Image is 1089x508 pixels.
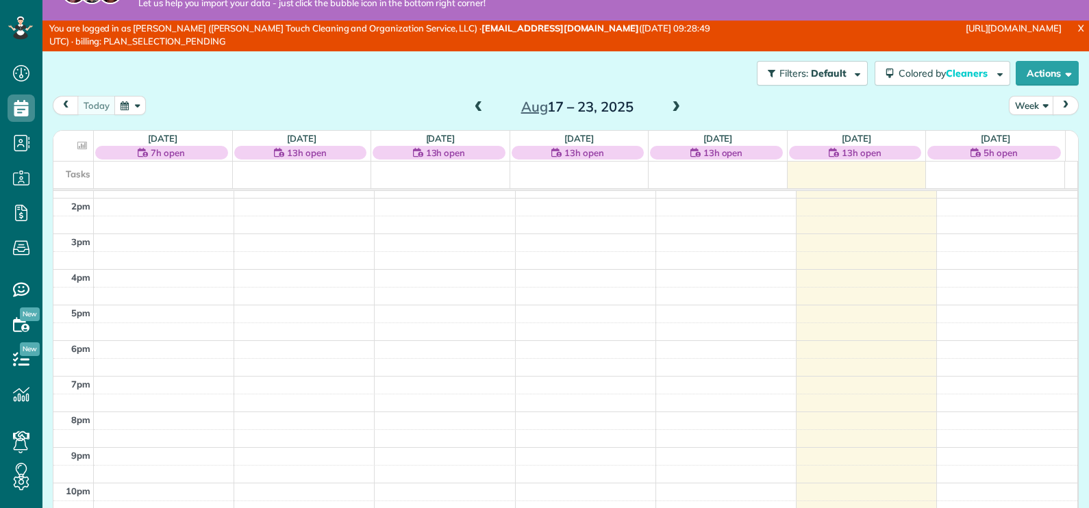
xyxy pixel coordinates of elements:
span: 4pm [71,272,90,283]
a: [DATE] [703,133,733,144]
span: 5h open [984,146,1018,160]
a: Filters: Default [750,61,868,86]
button: Actions [1016,61,1079,86]
span: 6pm [71,343,90,354]
span: 13h open [287,146,327,160]
a: [DATE] [842,133,871,144]
a: [DATE] [148,133,177,144]
button: Colored byCleaners [875,61,1010,86]
span: New [20,307,40,321]
span: 13h open [426,146,466,160]
span: New [20,342,40,356]
button: next [1053,96,1079,114]
span: 13h open [703,146,743,160]
button: today [77,96,116,114]
span: 8pm [71,414,90,425]
a: [DATE] [564,133,594,144]
span: Aug [521,98,548,115]
span: Colored by [899,67,992,79]
span: 2pm [71,201,90,212]
div: You are logged in as [PERSON_NAME] ([PERSON_NAME] Touch Cleaning and Organization Service, LLC) ·... [42,21,724,50]
span: 3pm [71,236,90,247]
a: [URL][DOMAIN_NAME] [966,23,1062,34]
span: 10pm [66,485,90,496]
span: 7pm [71,379,90,390]
button: Filters: Default [757,61,868,86]
span: 9pm [71,450,90,461]
span: Filters: [779,67,808,79]
span: Default [811,67,847,79]
span: 13h open [564,146,604,160]
h2: 17 – 23, 2025 [492,99,663,114]
span: Cleaners [946,67,990,79]
a: [DATE] [426,133,455,144]
button: Week [1009,96,1054,114]
a: X [1073,21,1089,36]
a: [DATE] [287,133,316,144]
span: 13h open [842,146,881,160]
button: prev [53,96,79,114]
strong: [EMAIL_ADDRESS][DOMAIN_NAME] [481,23,639,34]
span: 5pm [71,307,90,318]
span: Tasks [66,168,90,179]
span: 7h open [151,146,185,160]
a: [DATE] [981,133,1010,144]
